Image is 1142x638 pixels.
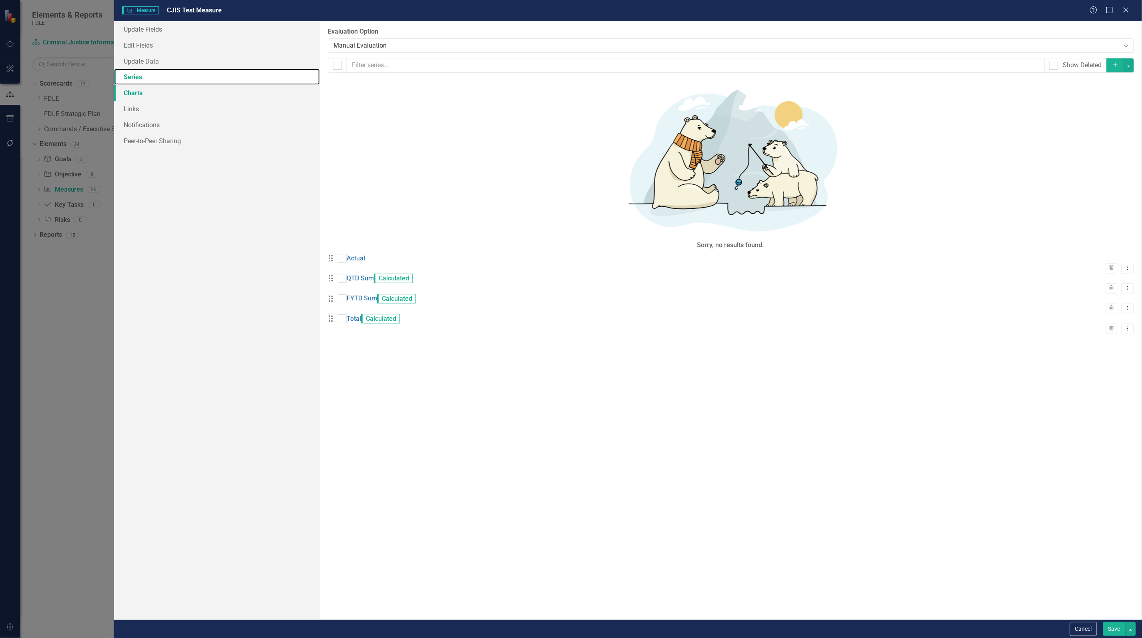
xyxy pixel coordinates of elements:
a: Peer-to-Peer Sharing [114,133,320,149]
span: Calculated [361,314,400,324]
a: Total [347,314,361,324]
a: Links [114,101,320,117]
input: Filter series... [347,58,1045,73]
a: Edit Fields [114,37,320,53]
span: Calculated [377,294,416,304]
div: Show Deleted [1063,61,1102,70]
a: Series [114,69,320,85]
a: Notifications [114,117,320,133]
button: Save [1103,622,1126,636]
a: FYTD Sum [347,294,377,303]
span: Calculated [374,274,413,283]
a: Update Fields [114,21,320,37]
a: QTD Sum [347,274,374,283]
span: CJIS Test Measure [167,6,222,14]
img: No results found [611,79,851,239]
div: Manual Evaluation [333,41,1120,50]
a: Update Data [114,53,320,69]
span: Measure [122,6,159,14]
label: Evaluation Option [328,27,1134,36]
a: Charts [114,85,320,101]
a: Actual [347,254,365,263]
div: Sorry, no results found. [697,241,765,250]
button: Cancel [1070,622,1097,636]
